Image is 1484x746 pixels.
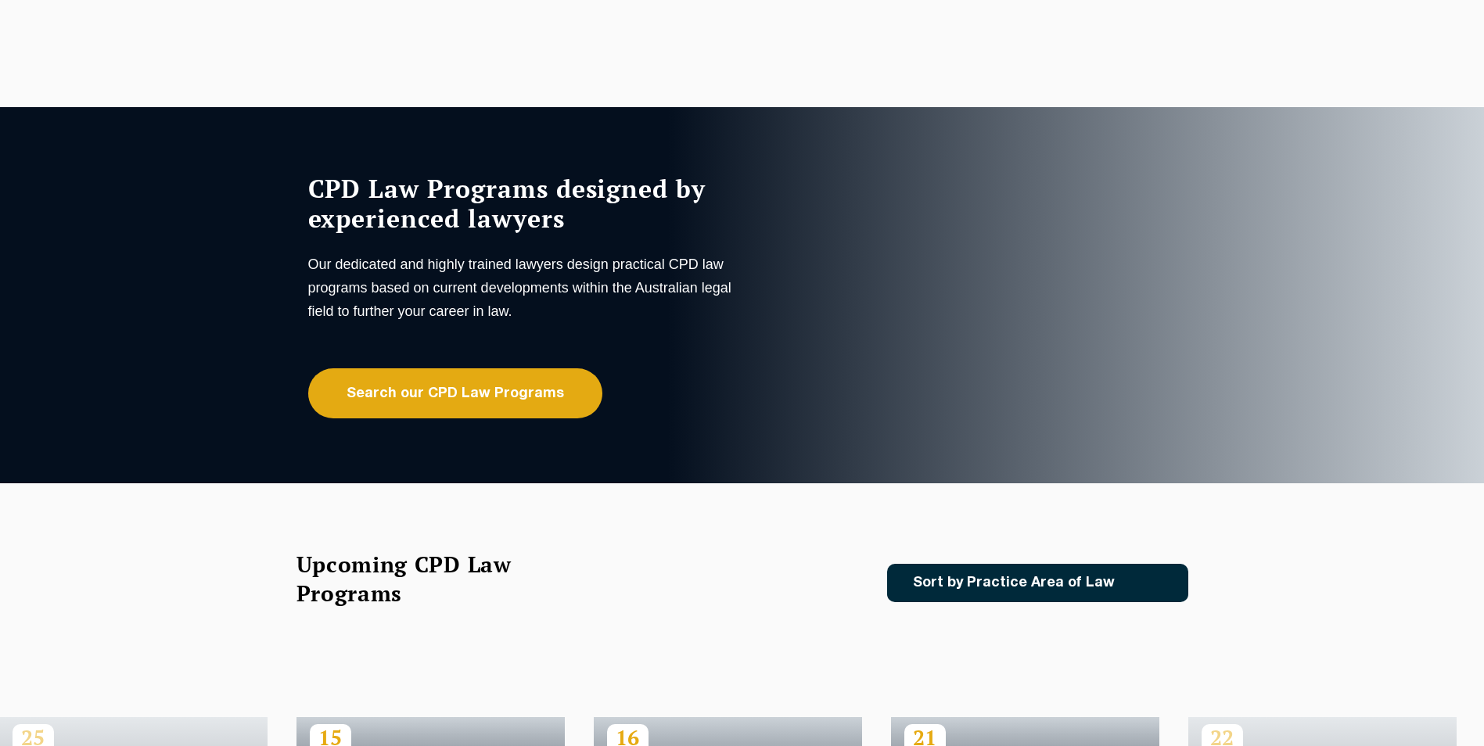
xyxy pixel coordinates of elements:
[296,550,551,608] h2: Upcoming CPD Law Programs
[887,564,1188,602] a: Sort by Practice Area of Law
[308,253,738,323] p: Our dedicated and highly trained lawyers design practical CPD law programs based on current devel...
[308,174,738,233] h1: CPD Law Programs designed by experienced lawyers
[308,368,602,418] a: Search our CPD Law Programs
[1140,576,1158,590] img: Icon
